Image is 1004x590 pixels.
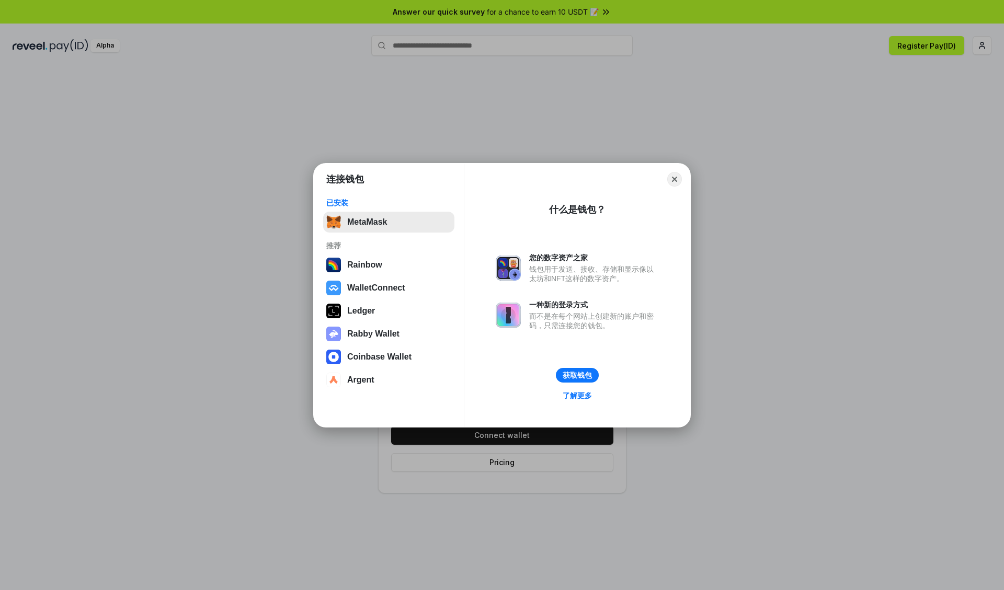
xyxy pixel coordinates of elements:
[326,198,451,207] div: 已安装
[326,327,341,341] img: svg+xml,%3Csvg%20xmlns%3D%22http%3A%2F%2Fwww.w3.org%2F2000%2Fsvg%22%20fill%3D%22none%22%20viewBox...
[323,300,454,321] button: Ledger
[563,371,592,380] div: 获取钱包
[496,303,521,328] img: svg+xml,%3Csvg%20xmlns%3D%22http%3A%2F%2Fwww.w3.org%2F2000%2Fsvg%22%20fill%3D%22none%22%20viewBox...
[323,277,454,298] button: WalletConnect
[347,283,405,293] div: WalletConnect
[529,253,659,262] div: 您的数字资产之家
[556,368,599,383] button: 获取钱包
[556,389,598,402] a: 了解更多
[529,311,659,330] div: 而不是在每个网站上创建新的账户和密码，只需连接您的钱包。
[326,304,341,318] img: svg+xml,%3Csvg%20xmlns%3D%22http%3A%2F%2Fwww.w3.org%2F2000%2Fsvg%22%20width%3D%2228%22%20height%3...
[326,373,341,387] img: svg+xml,%3Csvg%20width%3D%2228%22%20height%3D%2228%22%20viewBox%3D%220%200%2028%2028%22%20fill%3D...
[529,264,659,283] div: 钱包用于发送、接收、存储和显示像以太坊和NFT这样的数字资产。
[326,215,341,229] img: svg+xml,%3Csvg%20fill%3D%22none%22%20height%3D%2233%22%20viewBox%3D%220%200%2035%2033%22%20width%...
[347,260,382,270] div: Rainbow
[563,391,592,400] div: 了解更多
[326,350,341,364] img: svg+xml,%3Csvg%20width%3D%2228%22%20height%3D%2228%22%20viewBox%3D%220%200%2028%2028%22%20fill%3D...
[347,306,375,316] div: Ledger
[347,329,400,339] div: Rabby Wallet
[323,254,454,275] button: Rainbow
[323,323,454,344] button: Rabby Wallet
[323,212,454,233] button: MetaMask
[496,256,521,281] img: svg+xml,%3Csvg%20xmlns%3D%22http%3A%2F%2Fwww.w3.org%2F2000%2Fsvg%22%20fill%3D%22none%22%20viewBox...
[326,241,451,250] div: 推荐
[323,346,454,367] button: Coinbase Wallet
[667,172,682,187] button: Close
[326,173,364,186] h1: 连接钱包
[347,217,387,227] div: MetaMask
[549,203,606,216] div: 什么是钱包？
[347,352,412,362] div: Coinbase Wallet
[323,369,454,390] button: Argent
[326,281,341,295] img: svg+xml,%3Csvg%20width%3D%2228%22%20height%3D%2228%22%20viewBox%3D%220%200%2028%2028%22%20fill%3D...
[347,375,374,385] div: Argent
[326,258,341,272] img: svg+xml,%3Csvg%20width%3D%22120%22%20height%3D%22120%22%20viewBox%3D%220%200%20120%20120%22%20fil...
[529,300,659,309] div: 一种新的登录方式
